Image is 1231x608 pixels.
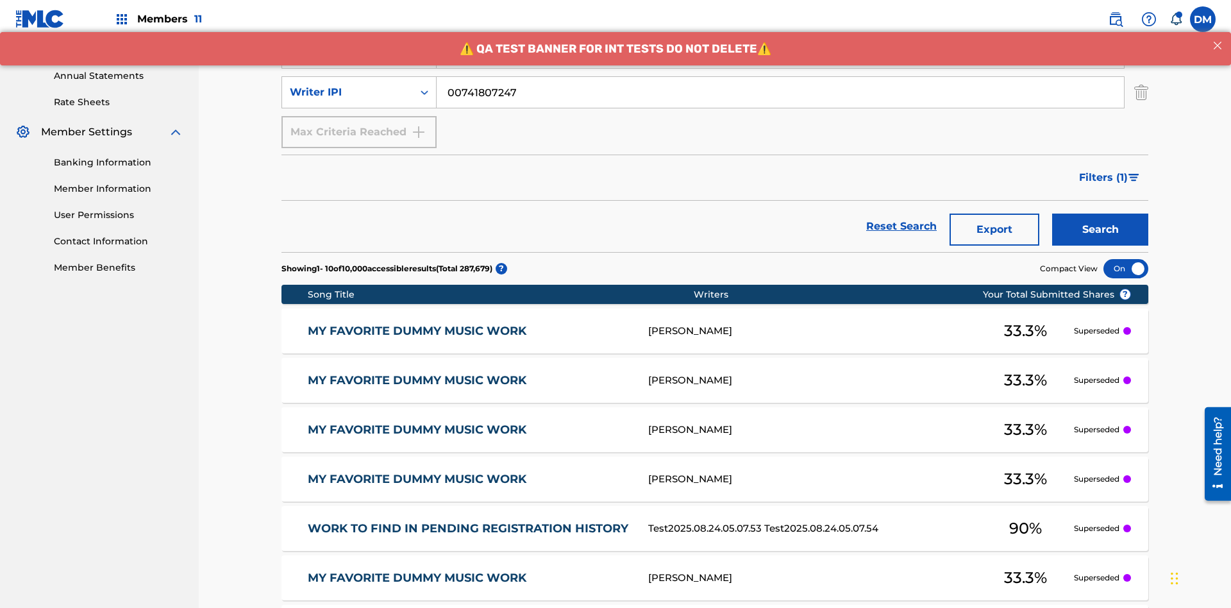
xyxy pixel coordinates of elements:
[1074,325,1119,337] p: Superseded
[1004,319,1047,342] span: 33.3 %
[1004,468,1047,491] span: 33.3 %
[648,423,978,437] div: [PERSON_NAME]
[1108,12,1123,27] img: search
[308,571,632,586] a: MY FAVORITE DUMMY MUSIC WORK
[15,124,31,140] img: Member Settings
[1004,418,1047,441] span: 33.3 %
[168,124,183,140] img: expand
[1004,369,1047,392] span: 33.3 %
[1074,473,1119,485] p: Superseded
[648,521,978,536] div: Test2025.08.24.05.07.53 Test2025.08.24.05.07.54
[1074,523,1119,534] p: Superseded
[496,263,507,274] span: ?
[54,182,183,196] a: Member Information
[1128,174,1139,182] img: filter
[114,12,130,27] img: Top Rightsholders
[1052,214,1148,246] button: Search
[281,263,492,274] p: Showing 1 - 10 of 10,000 accessible results (Total 287,679 )
[1009,517,1042,540] span: 90 %
[308,472,632,487] a: MY FAVORITE DUMMY MUSIC WORK
[983,288,1131,301] span: Your Total Submitted Shares
[54,96,183,109] a: Rate Sheets
[950,214,1039,246] button: Export
[308,324,632,339] a: MY FAVORITE DUMMY MUSIC WORK
[15,10,65,28] img: MLC Logo
[1190,6,1216,32] div: User Menu
[290,85,405,100] div: Writer IPI
[460,10,771,24] span: ⚠️ QA TEST BANNER FOR INT TESTS DO NOT DELETE⚠️
[137,12,202,26] span: Members
[1040,263,1098,274] span: Compact View
[1169,13,1182,26] div: Notifications
[648,571,978,586] div: [PERSON_NAME]
[860,212,943,241] a: Reset Search
[648,472,978,487] div: [PERSON_NAME]
[694,288,1023,301] div: Writers
[1171,559,1178,598] div: Drag
[1103,6,1128,32] a: Public Search
[1004,566,1047,589] span: 33.3 %
[308,373,632,388] a: MY FAVORITE DUMMY MUSIC WORK
[1074,572,1119,584] p: Superseded
[1079,170,1128,185] span: Filters ( 1 )
[54,156,183,169] a: Banking Information
[54,261,183,274] a: Member Benefits
[1134,76,1148,108] img: Delete Criterion
[648,373,978,388] div: [PERSON_NAME]
[1141,12,1157,27] img: help
[54,235,183,248] a: Contact Information
[194,13,202,25] span: 11
[1120,289,1130,300] span: ?
[308,423,632,437] a: MY FAVORITE DUMMY MUSIC WORK
[308,288,694,301] div: Song Title
[308,521,632,536] a: WORK TO FIND IN PENDING REGISTRATION HISTORY
[1074,375,1119,386] p: Superseded
[1195,402,1231,507] iframe: Resource Center
[1136,6,1162,32] div: Help
[54,69,183,83] a: Annual Statements
[1074,424,1119,435] p: Superseded
[41,124,132,140] span: Member Settings
[1167,546,1231,608] iframe: Chat Widget
[54,208,183,222] a: User Permissions
[648,324,978,339] div: [PERSON_NAME]
[1071,162,1148,194] button: Filters (1)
